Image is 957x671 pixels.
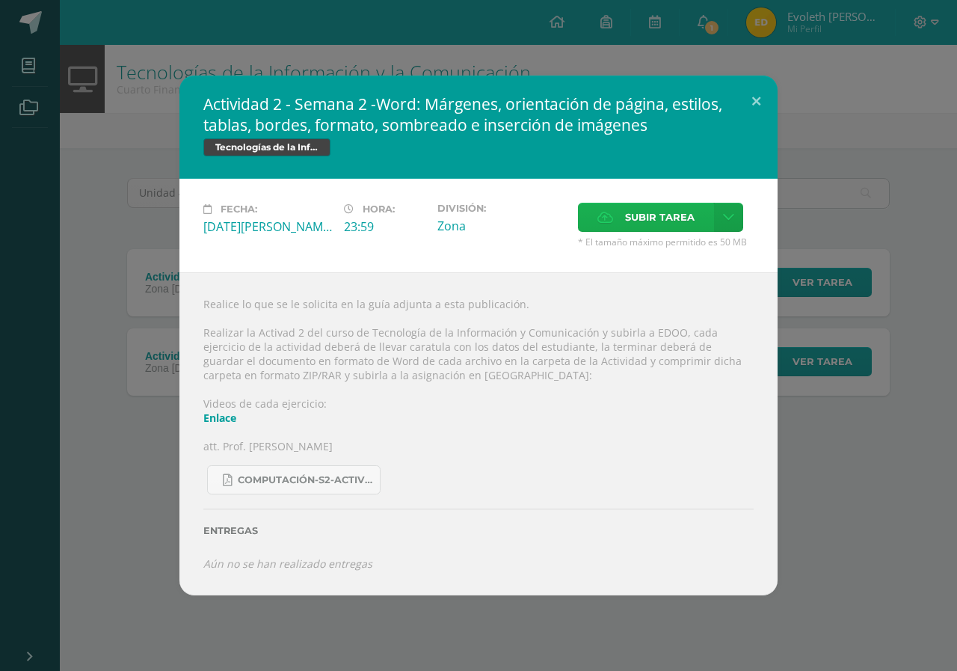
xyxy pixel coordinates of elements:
[238,474,372,486] span: COMPUTACIÓN-S2-Actividad 2 -4TO DISEÑO Y FINANZAS-Combinación - Correspondencia y tabulaciones - ...
[578,236,754,248] span: * El tamaño máximo permitido es 50 MB
[203,557,372,571] i: Aún no se han realizado entregas
[203,525,754,536] label: Entregas
[179,272,778,595] div: Realice lo que se le solicita en la guía adjunta a esta publicación. Realizar la Activad 2 del cu...
[203,138,330,156] span: Tecnologías de la Información y la Comunicación
[735,76,778,126] button: Close (Esc)
[344,218,425,235] div: 23:59
[203,218,332,235] div: [DATE][PERSON_NAME]
[363,203,395,215] span: Hora:
[203,411,236,425] a: Enlace
[625,203,695,231] span: Subir tarea
[203,94,754,135] h2: Actividad 2 - Semana 2 -Word: Márgenes, orientación de página, estilos, tablas, bordes, formato, ...
[221,203,257,215] span: Fecha:
[437,218,566,234] div: Zona
[207,465,381,494] a: COMPUTACIÓN-S2-Actividad 2 -4TO DISEÑO Y FINANZAS-Combinación - Correspondencia y tabulaciones - ...
[437,203,566,214] label: División:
